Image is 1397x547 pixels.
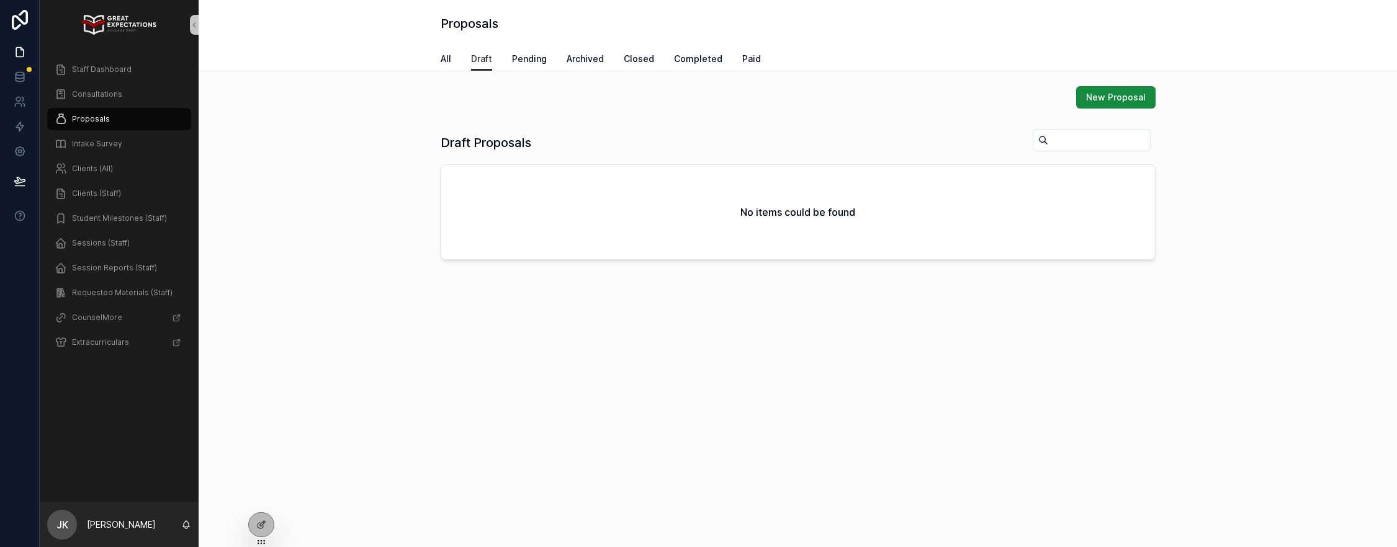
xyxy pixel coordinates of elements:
[624,48,654,73] a: Closed
[742,53,761,65] span: Paid
[47,108,191,130] a: Proposals
[82,15,156,35] img: App logo
[72,213,167,223] span: Student Milestones (Staff)
[72,89,122,99] span: Consultations
[471,53,492,65] span: Draft
[72,313,122,322] span: CounselMore
[674,48,722,73] a: Completed
[47,83,191,105] a: Consultations
[40,50,199,370] div: scrollable content
[72,114,110,124] span: Proposals
[740,205,855,220] h2: No items could be found
[567,53,604,65] span: Archived
[72,288,173,298] span: Requested Materials (Staff)
[72,64,132,74] span: Staff Dashboard
[471,48,492,71] a: Draft
[1076,86,1156,109] button: New Proposal
[441,48,451,73] a: All
[72,337,129,347] span: Extracurriculars
[72,189,121,198] span: Clients (Staff)
[674,53,722,65] span: Completed
[441,134,531,151] h1: Draft Proposals
[47,232,191,254] a: Sessions (Staff)
[47,257,191,279] a: Session Reports (Staff)
[72,139,122,149] span: Intake Survey
[567,48,604,73] a: Archived
[512,48,547,73] a: Pending
[47,306,191,329] a: CounselMore
[624,53,654,65] span: Closed
[47,207,191,229] a: Student Milestones (Staff)
[47,58,191,81] a: Staff Dashboard
[47,158,191,180] a: Clients (All)
[47,282,191,304] a: Requested Materials (Staff)
[56,517,68,532] span: JK
[47,133,191,155] a: Intake Survey
[72,263,157,273] span: Session Reports (Staff)
[441,53,451,65] span: All
[1086,91,1146,104] span: New Proposal
[47,331,191,354] a: Extracurriculars
[512,53,547,65] span: Pending
[47,182,191,205] a: Clients (Staff)
[72,238,130,248] span: Sessions (Staff)
[441,15,498,32] h1: Proposals
[72,164,113,174] span: Clients (All)
[87,518,156,531] p: [PERSON_NAME]
[742,48,761,73] a: Paid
